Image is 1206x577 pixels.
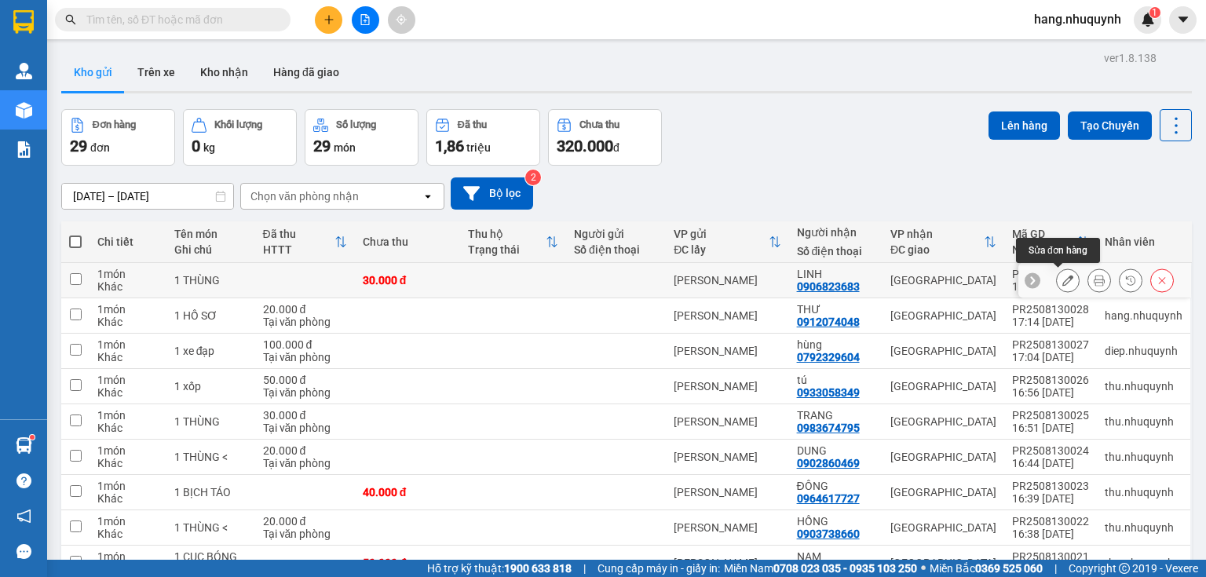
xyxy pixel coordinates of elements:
[97,374,159,386] div: 1 món
[174,243,247,256] div: Ghi chú
[674,451,780,463] div: [PERSON_NAME]
[97,422,159,434] div: Khác
[263,457,347,469] div: Tại văn phòng
[921,565,926,572] span: ⚪️
[255,221,355,263] th: Toggle SortBy
[674,274,780,287] div: [PERSON_NAME]
[890,521,996,534] div: [GEOGRAPHIC_DATA]
[890,557,996,569] div: [GEOGRAPHIC_DATA]
[797,492,860,505] div: 0964617727
[65,14,76,25] span: search
[797,245,875,257] div: Số điện thoại
[16,102,32,119] img: warehouse-icon
[30,435,35,440] sup: 1
[263,444,347,457] div: 20.000 đ
[422,190,434,203] svg: open
[1012,338,1089,351] div: PR2508130027
[883,221,1004,263] th: Toggle SortBy
[70,137,87,155] span: 29
[97,316,159,328] div: Khác
[1012,444,1089,457] div: PR2508130024
[1105,345,1182,357] div: diep.nhuquynh
[1056,268,1080,292] div: Sửa đơn hàng
[174,451,247,463] div: 1 THÙNG <
[797,280,860,293] div: 0906823683
[579,119,619,130] div: Chưa thu
[1012,303,1089,316] div: PR2508130028
[451,177,533,210] button: Bộ lọc
[890,228,984,240] div: VP nhận
[426,109,540,166] button: Đã thu1,86 triệu
[250,188,359,204] div: Chọn văn phòng nhận
[16,509,31,524] span: notification
[674,557,780,569] div: [PERSON_NAME]
[525,170,541,185] sup: 2
[1021,9,1134,29] span: hang.nhuquynh
[1012,409,1089,422] div: PR2508130025
[315,6,342,34] button: plus
[13,10,34,34] img: logo-vxr
[1012,528,1089,540] div: 16:38 [DATE]
[674,415,780,428] div: [PERSON_NAME]
[797,480,875,492] div: ĐÔNG
[263,386,347,399] div: Tại văn phòng
[97,386,159,399] div: Khác
[890,486,996,498] div: [GEOGRAPHIC_DATA]
[1012,280,1089,293] div: 17:15 [DATE]
[61,53,125,91] button: Kho gửi
[5,112,113,156] span: CƯỚC RỒI:
[1104,49,1157,67] div: ver 1.8.138
[363,236,453,248] div: Chưa thu
[797,515,875,528] div: HỒNG
[97,351,159,363] div: Khác
[797,351,860,363] div: 0792329604
[890,274,996,287] div: [GEOGRAPHIC_DATA]
[890,345,996,357] div: [GEOGRAPHIC_DATA]
[97,444,159,457] div: 1 món
[1119,563,1130,574] span: copyright
[1012,351,1089,363] div: 17:04 [DATE]
[1012,550,1089,563] div: PR2508130021
[1012,268,1089,280] div: PR2508130029
[93,119,136,130] div: Đơn hàng
[174,345,247,357] div: 1 xe đạp
[1176,13,1190,27] span: caret-down
[5,87,115,109] span: 0912074048
[613,141,619,154] span: đ
[97,528,159,540] div: Khác
[192,137,200,155] span: 0
[1141,13,1155,27] img: icon-new-feature
[797,303,875,316] div: THƯ
[174,550,247,575] div: 1 CỤC BÓNG ĐIỆN THOẠI
[16,63,32,79] img: warehouse-icon
[5,7,226,60] strong: NHẬN:
[97,457,159,469] div: Khác
[674,309,780,322] div: [PERSON_NAME]
[352,6,379,34] button: file-add
[263,351,347,363] div: Tại văn phòng
[16,141,32,158] img: solution-icon
[5,34,226,60] span: [GEOGRAPHIC_DATA]
[1012,480,1089,492] div: PR2508130023
[86,11,272,28] input: Tìm tên, số ĐT hoặc mã đơn
[1012,243,1076,256] div: Ngày ĐH
[203,141,215,154] span: kg
[97,480,159,492] div: 1 món
[360,14,371,25] span: file-add
[263,409,347,422] div: 30.000 đ
[119,112,205,156] span: CHƯA CƯỚC:
[313,137,331,155] span: 29
[427,560,572,577] span: Hỗ trợ kỹ thuật:
[797,422,860,434] div: 0983674795
[388,6,415,34] button: aim
[435,137,464,155] span: 1,86
[90,141,110,154] span: đơn
[574,228,658,240] div: Người gửi
[674,345,780,357] div: [PERSON_NAME]
[1016,238,1100,263] div: Sửa đơn hàng
[773,562,917,575] strong: 0708 023 035 - 0935 103 250
[890,415,996,428] div: [GEOGRAPHIC_DATA]
[1004,221,1097,263] th: Toggle SortBy
[263,338,347,351] div: 100.000 đ
[598,560,720,577] span: Cung cấp máy in - giấy in:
